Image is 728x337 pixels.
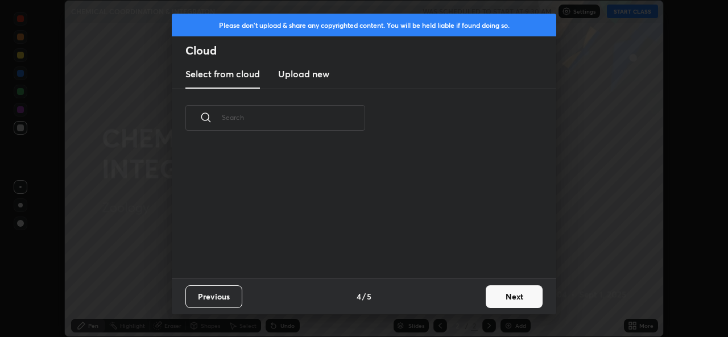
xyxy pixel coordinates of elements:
button: Previous [185,285,242,308]
h4: 5 [367,290,371,302]
div: Please don't upload & share any copyrighted content. You will be held liable if found doing so. [172,14,556,36]
h4: / [362,290,366,302]
h2: Cloud [185,43,556,58]
button: Next [486,285,543,308]
h3: Select from cloud [185,67,260,81]
h3: Upload new [278,67,329,81]
input: Search [222,93,365,142]
h4: 4 [357,290,361,302]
